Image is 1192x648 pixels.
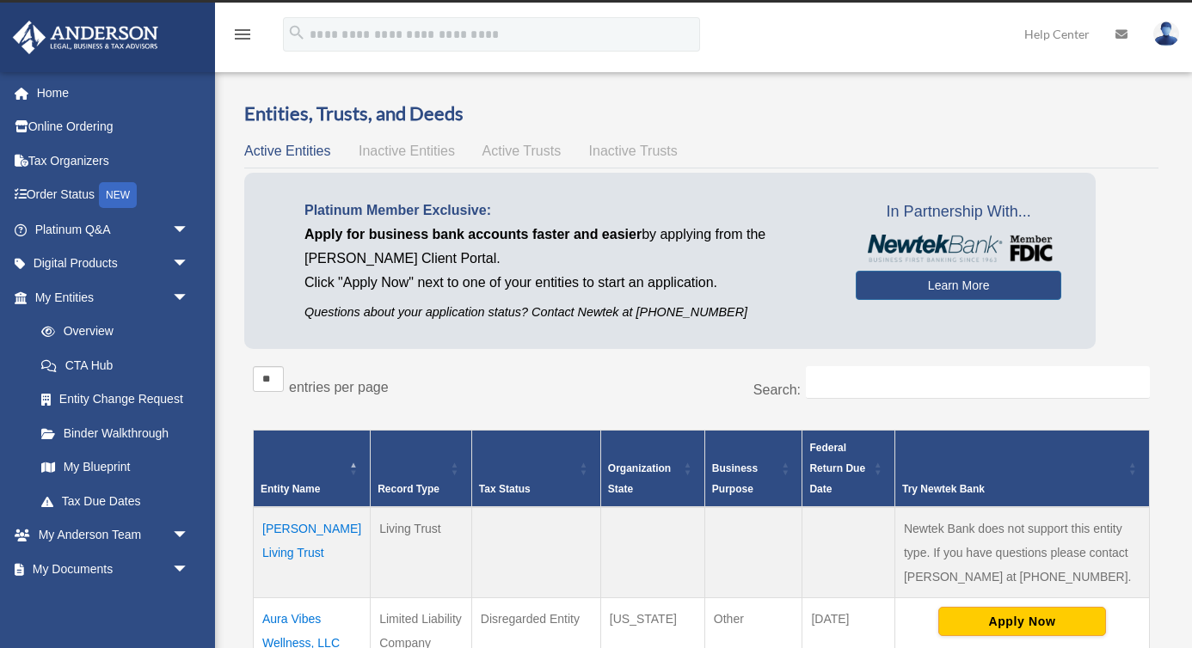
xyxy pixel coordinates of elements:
img: Anderson Advisors Platinum Portal [8,21,163,54]
span: Business Purpose [712,462,758,495]
img: NewtekBankLogoSM.png [864,235,1053,262]
span: arrow_drop_down [172,247,206,282]
span: arrow_drop_down [172,280,206,315]
p: Questions about your application status? Contact Newtek at [PHONE_NUMBER] [304,302,830,323]
span: Record Type [378,483,439,495]
a: My Documentsarrow_drop_down [12,552,215,586]
span: arrow_drop_down [172,552,206,587]
th: Try Newtek Bank : Activate to sort [894,430,1149,507]
a: CTA Hub [24,348,206,382]
img: User Pic [1153,21,1179,46]
h3: Entities, Trusts, and Deeds [244,101,1158,127]
p: Click "Apply Now" next to one of your entities to start an application. [304,271,830,295]
p: by applying from the [PERSON_NAME] Client Portal. [304,223,830,271]
span: Apply for business bank accounts faster and easier [304,227,642,241]
th: Record Type: Activate to sort [371,430,472,507]
a: My Blueprint [24,450,206,485]
a: Binder Walkthrough [24,416,206,450]
th: Tax Status: Activate to sort [471,430,600,507]
i: menu [232,24,253,45]
span: arrow_drop_down [172,586,206,621]
p: Platinum Member Exclusive: [304,199,830,223]
span: arrow_drop_down [172,518,206,553]
span: Inactive Trusts [589,144,678,158]
a: Online Learningarrow_drop_down [12,586,215,620]
span: In Partnership With... [856,199,1061,226]
a: Order StatusNEW [12,178,215,213]
a: Tax Organizers [12,144,215,178]
a: Learn More [856,271,1061,300]
a: Platinum Q&Aarrow_drop_down [12,212,215,247]
span: Active Trusts [482,144,562,158]
span: arrow_drop_down [172,212,206,248]
a: My Anderson Teamarrow_drop_down [12,518,215,553]
a: Home [12,76,215,110]
a: Entity Change Request [24,382,206,417]
a: Tax Due Dates [24,484,206,518]
th: Entity Name: Activate to invert sorting [254,430,371,507]
a: Overview [24,315,198,349]
div: NEW [99,182,137,208]
span: Federal Return Due Date [809,442,865,495]
th: Business Purpose: Activate to sort [704,430,802,507]
td: [PERSON_NAME] Living Trust [254,507,371,598]
span: Inactive Entities [359,144,455,158]
button: Apply Now [938,607,1106,636]
i: search [287,23,306,42]
span: Tax Status [479,483,531,495]
span: Active Entities [244,144,330,158]
label: entries per page [289,380,389,394]
div: Try Newtek Bank [902,479,1123,499]
a: menu [232,30,253,45]
span: Organization State [608,462,671,495]
td: Newtek Bank does not support this entity type. If you have questions please contact [PERSON_NAME]... [894,507,1149,598]
span: Entity Name [261,483,320,495]
a: Digital Productsarrow_drop_down [12,247,215,281]
a: Online Ordering [12,110,215,144]
td: Living Trust [371,507,472,598]
a: My Entitiesarrow_drop_down [12,280,206,315]
th: Federal Return Due Date: Activate to sort [802,430,895,507]
label: Search: [753,382,801,397]
div: close [1177,3,1188,13]
th: Organization State: Activate to sort [600,430,704,507]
